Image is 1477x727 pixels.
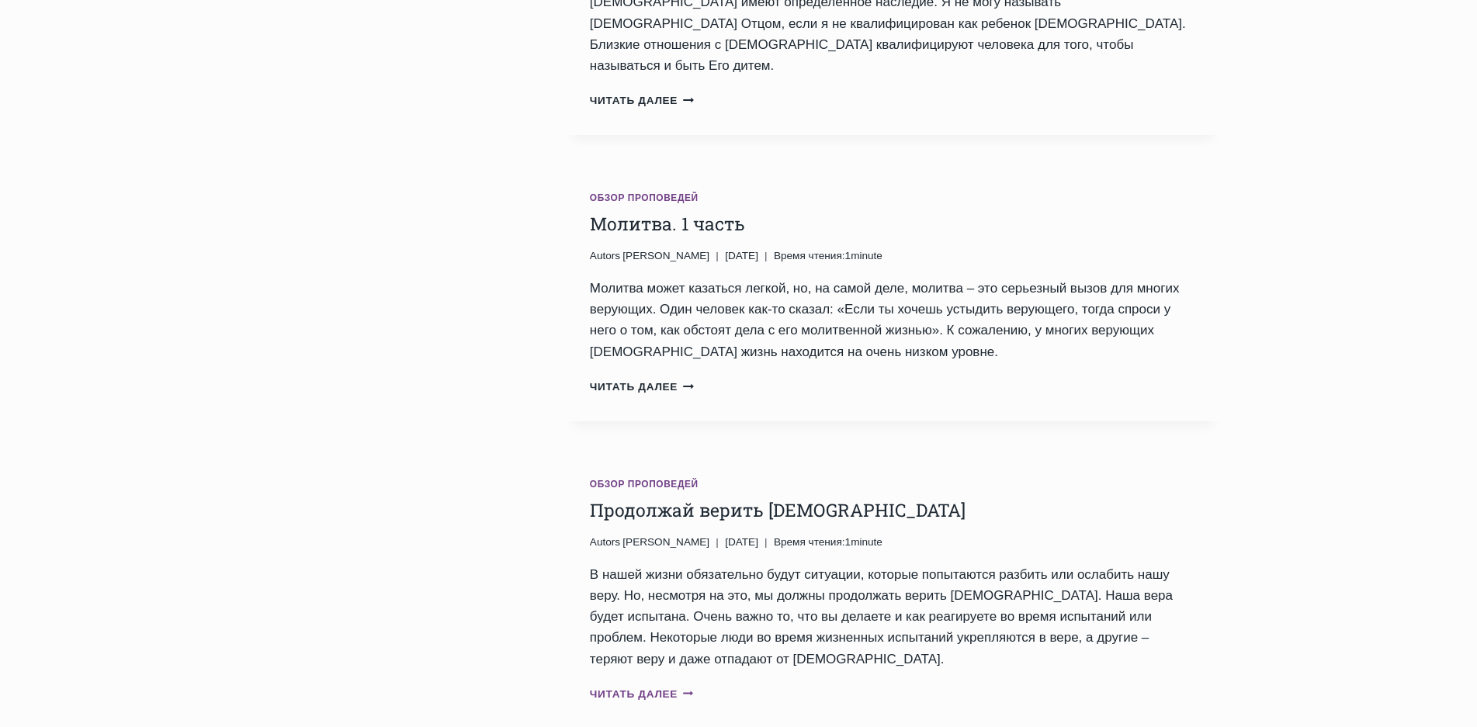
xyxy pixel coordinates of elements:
a: Обзор проповедей [590,479,699,490]
a: Читать далее [590,95,694,106]
span: Время чтения: [774,536,845,548]
span: 1 [774,534,882,551]
span: Время чтения: [774,250,845,261]
span: 1 [774,248,882,265]
a: Обзор проповедей [590,192,699,203]
span: Autors [590,534,620,551]
span: [PERSON_NAME] [622,250,709,261]
a: Молитва. 1 часть [590,212,745,235]
a: Читать далее [590,381,694,393]
p: Молитва может казаться легкой, но, на самой деле, молитва – это серьезный вызов для многих верующ... [590,278,1196,362]
span: Autors [590,248,620,265]
a: Читать далее [590,688,694,700]
span: [PERSON_NAME] [622,536,709,548]
p: В нашей жизни обязательно будут ситуации, которые попытаются разбить или ослабить нашу веру. Но, ... [590,564,1196,670]
span: minute [851,250,882,261]
span: minute [851,536,882,548]
time: [DATE] [725,534,758,551]
a: Продолжай верить [DEMOGRAPHIC_DATA] [590,498,966,521]
time: [DATE] [725,248,758,265]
